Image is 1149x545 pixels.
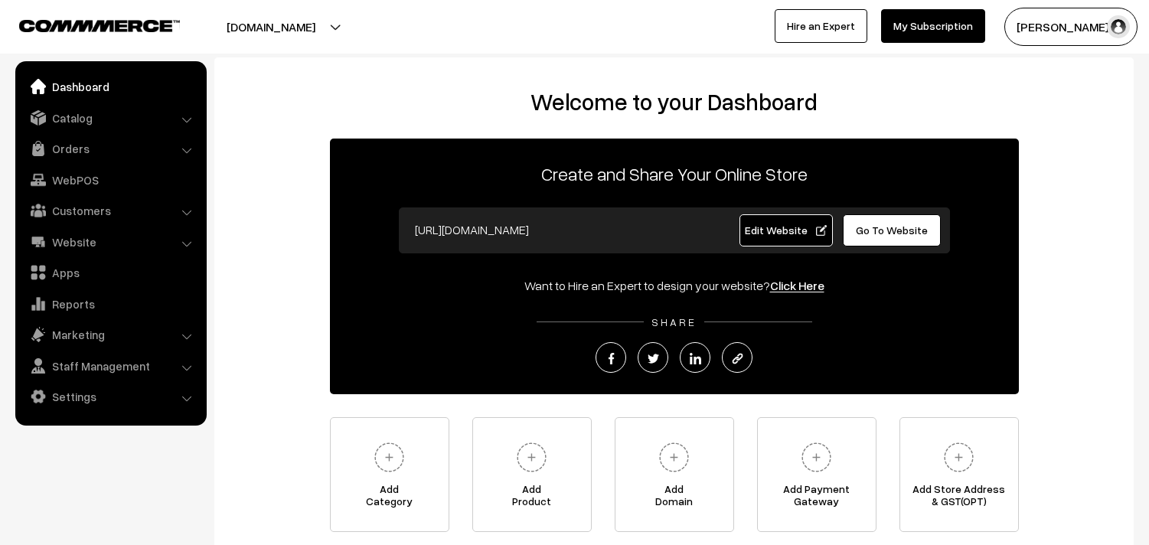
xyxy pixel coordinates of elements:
a: AddProduct [472,417,592,532]
a: Catalog [19,104,201,132]
img: user [1107,15,1130,38]
button: [PERSON_NAME] s… [1004,8,1138,46]
span: SHARE [644,315,704,328]
a: Apps [19,259,201,286]
button: [DOMAIN_NAME] [173,8,369,46]
img: plus.svg [368,436,410,478]
span: Add Product [473,483,591,514]
a: WebPOS [19,166,201,194]
img: plus.svg [795,436,837,478]
a: Marketing [19,321,201,348]
span: Go To Website [856,224,928,237]
a: Customers [19,197,201,224]
a: Reports [19,290,201,318]
span: Add Domain [615,483,733,514]
a: Add PaymentGateway [757,417,876,532]
a: Add Store Address& GST(OPT) [899,417,1019,532]
a: Staff Management [19,352,201,380]
a: Hire an Expert [775,9,867,43]
a: Edit Website [739,214,833,246]
img: plus.svg [511,436,553,478]
a: Go To Website [843,214,942,246]
a: Website [19,228,201,256]
span: Add Store Address & GST(OPT) [900,483,1018,514]
span: Add Payment Gateway [758,483,876,514]
div: Want to Hire an Expert to design your website? [330,276,1019,295]
p: Create and Share Your Online Store [330,160,1019,188]
img: plus.svg [653,436,695,478]
a: AddCategory [330,417,449,532]
a: Settings [19,383,201,410]
a: Click Here [770,278,824,293]
span: Edit Website [745,224,827,237]
h2: Welcome to your Dashboard [230,88,1118,116]
a: Orders [19,135,201,162]
a: My Subscription [881,9,985,43]
a: COMMMERCE [19,15,153,34]
a: AddDomain [615,417,734,532]
span: Add Category [331,483,449,514]
a: Dashboard [19,73,201,100]
img: COMMMERCE [19,20,180,31]
img: plus.svg [938,436,980,478]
